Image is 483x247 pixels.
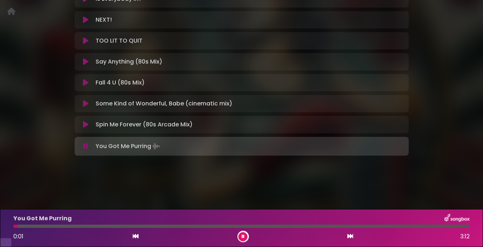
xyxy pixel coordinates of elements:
p: You Got Me Purring [96,141,161,151]
p: Some Kind of Wonderful, Babe (cinematic mix) [96,99,232,108]
p: NEXT! [96,16,112,24]
p: Say Anything (80s Mix) [96,57,162,66]
p: Fall 4 U (80s Mix) [96,78,145,87]
p: TOO LIT TO QUIT [96,36,142,45]
p: Spin Me Forever (80s Arcade Mix) [96,120,193,129]
img: waveform4.gif [151,141,161,151]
